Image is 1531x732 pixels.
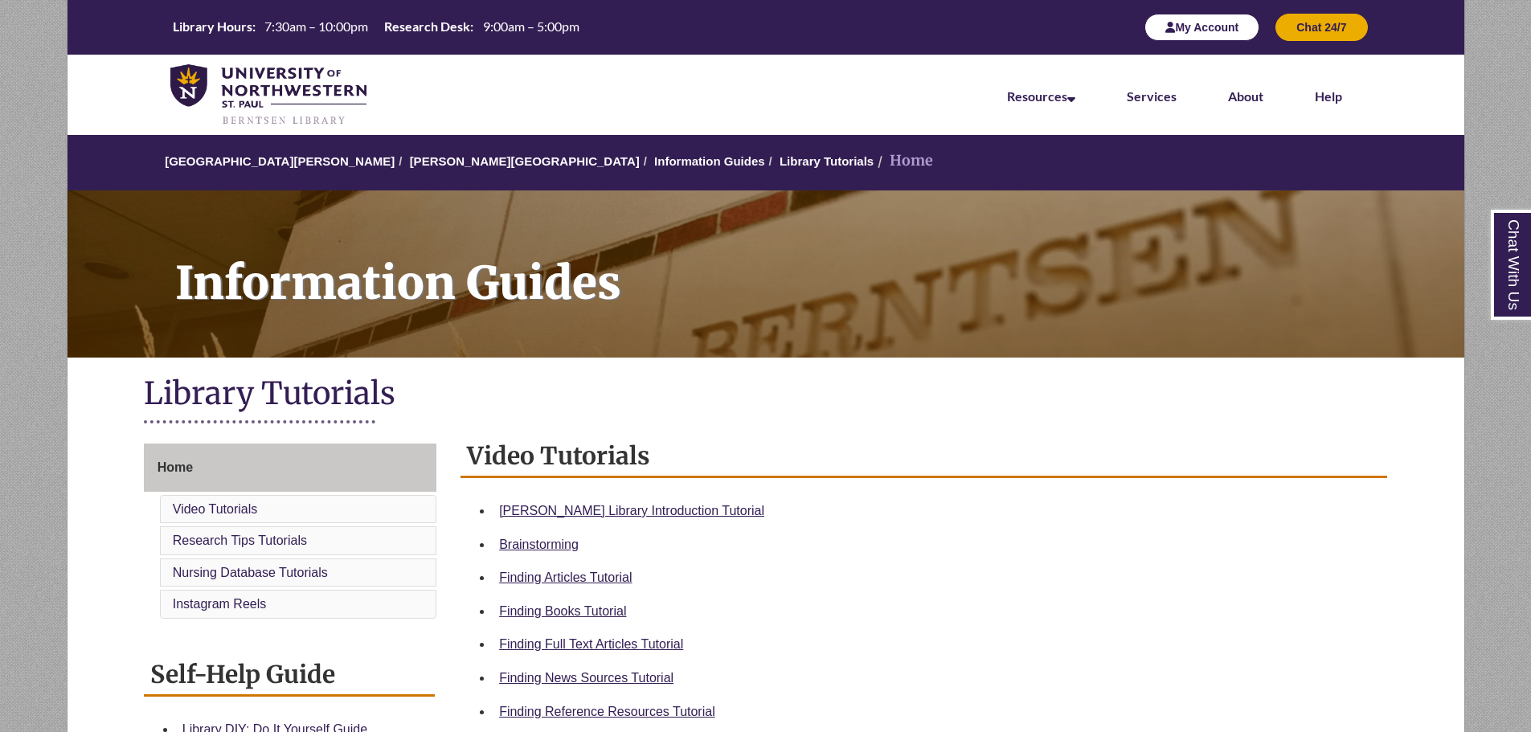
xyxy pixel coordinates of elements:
a: Information Guides [654,154,765,168]
table: Hours Today [166,18,586,35]
button: Chat 24/7 [1275,14,1367,41]
a: Information Guides [68,190,1464,358]
div: Guide Page Menu [144,444,436,622]
span: 7:30am – 10:00pm [264,18,368,34]
a: Home [144,444,436,492]
a: Services [1127,88,1177,104]
a: Finding Full Text Articles Tutorial [499,637,683,651]
a: Resources [1007,88,1075,104]
a: My Account [1144,20,1259,34]
h2: Video Tutorials [461,436,1387,478]
a: Nursing Database Tutorials [173,566,328,579]
a: Finding Articles Tutorial [499,570,632,584]
a: Finding News Sources Tutorial [499,671,673,685]
a: Brainstorming [499,538,579,551]
a: Research Tips Tutorials [173,534,307,547]
a: Finding Reference Resources Tutorial [499,705,715,718]
a: Instagram Reels [173,597,267,611]
a: Video Tutorials [173,502,258,516]
h2: Self-Help Guide [144,654,435,697]
a: About [1228,88,1263,104]
span: 9:00am – 5:00pm [483,18,579,34]
h1: Information Guides [158,190,1464,337]
img: UNWSP Library Logo [170,64,367,127]
th: Research Desk: [378,18,476,35]
li: Home [874,149,933,173]
a: [PERSON_NAME] Library Introduction Tutorial [499,504,764,517]
a: Library Tutorials [780,154,874,168]
a: Chat 24/7 [1275,20,1367,34]
a: [GEOGRAPHIC_DATA][PERSON_NAME] [165,154,395,168]
a: Hours Today [166,18,586,37]
h1: Library Tutorials [144,374,1388,416]
a: [PERSON_NAME][GEOGRAPHIC_DATA] [410,154,640,168]
a: Finding Books Tutorial [499,604,626,618]
button: My Account [1144,14,1259,41]
span: Home [158,460,193,474]
a: Help [1315,88,1342,104]
th: Library Hours: [166,18,258,35]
